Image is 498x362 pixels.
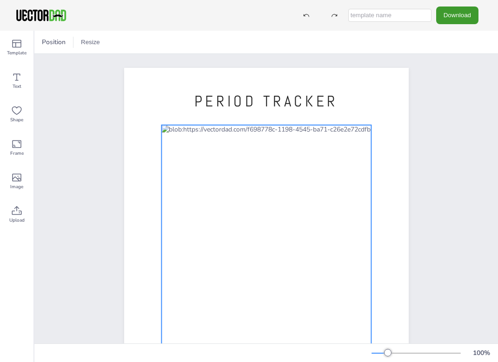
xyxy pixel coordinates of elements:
img: VectorDad-1.png [15,8,67,22]
span: Text [13,83,21,90]
span: PERIOD TRACKER [194,92,338,111]
span: Position [40,38,67,46]
button: Resize [77,35,104,50]
span: Template [7,49,27,57]
span: Upload [9,217,25,224]
div: 100 % [470,349,492,357]
input: template name [348,9,432,22]
span: Shape [10,116,23,124]
span: Frame [10,150,24,157]
span: Image [10,183,23,191]
button: Download [436,7,478,24]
